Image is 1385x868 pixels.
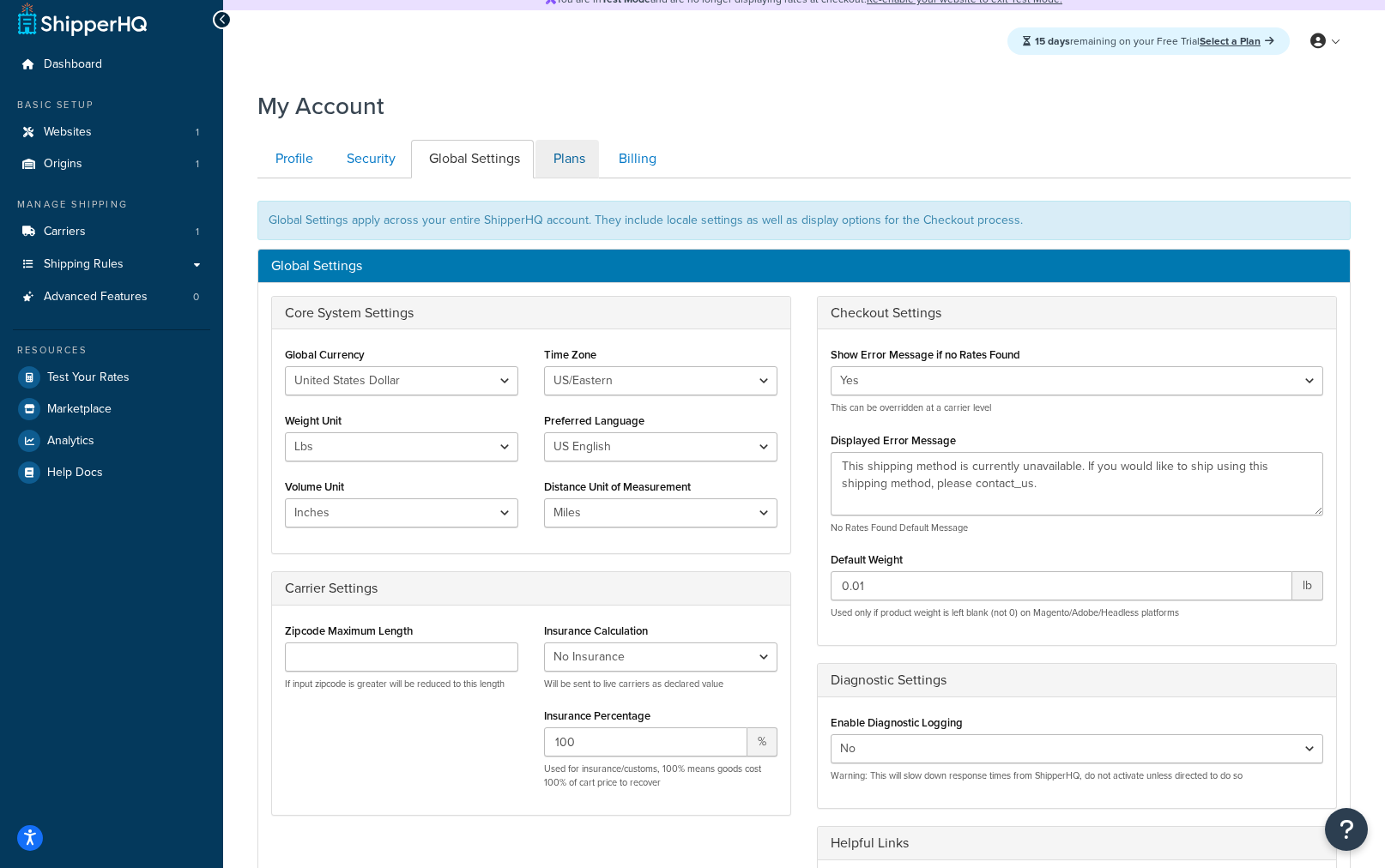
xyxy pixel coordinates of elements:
[285,348,365,361] label: Global Currency
[196,125,199,140] span: 1
[285,414,342,427] label: Weight Unit
[831,606,1323,619] p: Used only if product weight is left blank (not 0) on Magento/Adobe/Headless platforms
[13,425,210,456] a: Analytics
[44,257,124,272] span: Shipping Rules
[13,197,210,212] div: Manage Shipping
[601,140,670,178] a: Billing
[13,457,210,488] a: Help Docs
[196,157,199,172] span: 1
[193,290,199,304] span: 0
[544,678,777,690] p: Will be sent to live carriers as declared value
[47,402,112,417] span: Marketplace
[831,401,1323,414] p: This can be overridden at a carrier level
[544,624,648,637] label: Insurance Calculation
[285,305,777,321] h3: Core System Settings
[196,225,199,239] span: 1
[831,434,956,447] label: Displayed Error Message
[1035,33,1070,49] strong: 15 days
[13,117,210,148] a: Websites 1
[1325,808,1368,851] button: Open Resource Center
[285,480,344,493] label: Volume Unit
[18,2,147,36] a: ShipperHQ Home
[831,769,1323,782] p: Warning: This will slow down response times from ShipperHQ, do not activate unless directed to do so
[13,148,210,180] a: Origins 1
[544,480,691,493] label: Distance Unit of Measurement
[285,678,518,690] p: If input zipcode is greater will be reduced to this length
[544,348,596,361] label: Time Zone
[831,521,1323,534] p: No Rates Found Default Message
[831,835,1323,851] h3: Helpful Links
[831,305,1323,321] h3: Checkout Settings
[831,716,963,729] label: Enable Diagnostic Logging
[747,727,777,756] span: %
[544,414,644,427] label: Preferred Language
[831,452,1323,515] textarea: This shipping method is currently unavailable. If you would like to ship using this shipping meth...
[13,148,210,180] li: Origins
[44,157,82,172] span: Origins
[1292,571,1323,600] span: lb
[831,348,1020,361] label: Show Error Message if no Rates Found
[329,140,409,178] a: Security
[13,117,210,148] li: Websites
[257,140,327,178] a: Profile
[13,216,210,248] li: Carriers
[13,394,210,425] a: Marketplace
[535,140,599,178] a: Plans
[47,434,94,449] span: Analytics
[44,225,86,239] span: Carriers
[13,98,210,112] div: Basic Setup
[544,709,650,722] label: Insurance Percentage
[1007,27,1290,55] div: remaining on your Free Trial
[13,343,210,358] div: Resources
[831,672,1323,688] h3: Diagnostic Settings
[285,624,413,637] label: Zipcode Maximum Length
[831,553,903,566] label: Default Weight
[44,290,148,304] span: Advanced Features
[257,89,384,123] h1: My Account
[13,249,210,280] a: Shipping Rules
[13,281,210,313] a: Advanced Features 0
[257,201,1351,240] div: Global Settings apply across your entire ShipperHQ account. They include locale settings as well ...
[44,57,102,72] span: Dashboard
[44,125,92,140] span: Websites
[1200,33,1274,49] a: Select a Plan
[271,258,1337,274] h3: Global Settings
[13,281,210,313] li: Advanced Features
[13,216,210,248] a: Carriers 1
[285,581,777,596] h3: Carrier Settings
[411,140,534,178] a: Global Settings
[13,362,210,393] a: Test Your Rates
[13,49,210,81] a: Dashboard
[544,763,777,789] p: Used for insurance/customs, 100% means goods cost 100% of cart price to recover
[47,371,130,385] span: Test Your Rates
[47,466,103,480] span: Help Docs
